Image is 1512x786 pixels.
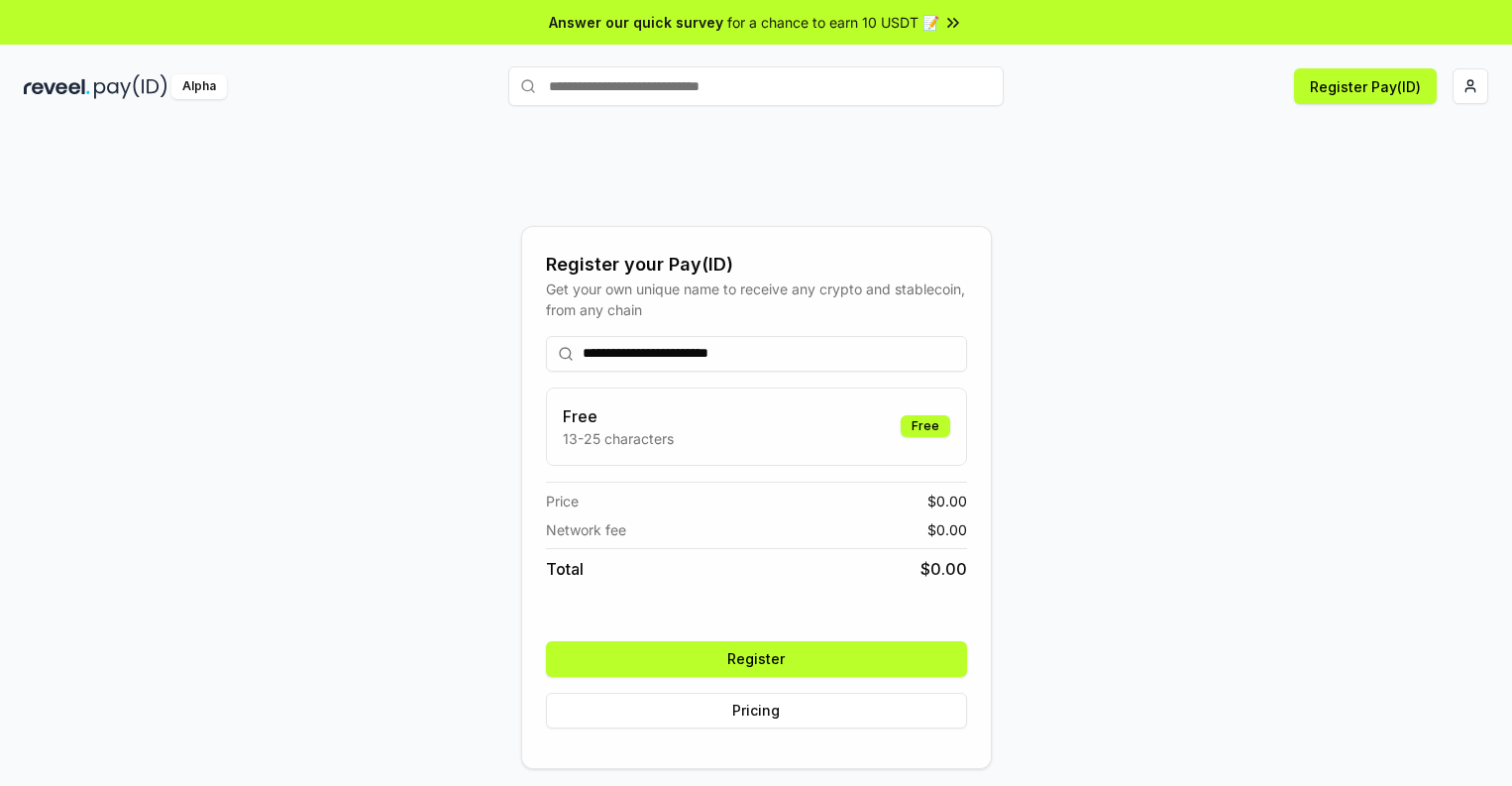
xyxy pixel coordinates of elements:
[1294,68,1437,104] button: Register Pay(ID)
[171,74,227,99] div: Alpha
[94,74,167,99] img: pay_id
[546,519,626,540] span: Network fee
[546,693,967,729] button: Pricing
[549,12,723,33] span: Answer our quick survey
[563,404,674,428] h3: Free
[546,491,579,511] span: Price
[927,491,967,511] span: $ 0.00
[24,74,90,99] img: reveel_dark
[546,279,967,320] div: Get your own unique name to receive any crypto and stablecoin, from any chain
[546,557,584,581] span: Total
[563,428,674,449] p: 13-25 characters
[901,415,950,437] div: Free
[546,641,967,677] button: Register
[727,12,939,33] span: for a chance to earn 10 USDT 📝
[546,251,967,279] div: Register your Pay(ID)
[920,557,967,581] span: $ 0.00
[927,519,967,540] span: $ 0.00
